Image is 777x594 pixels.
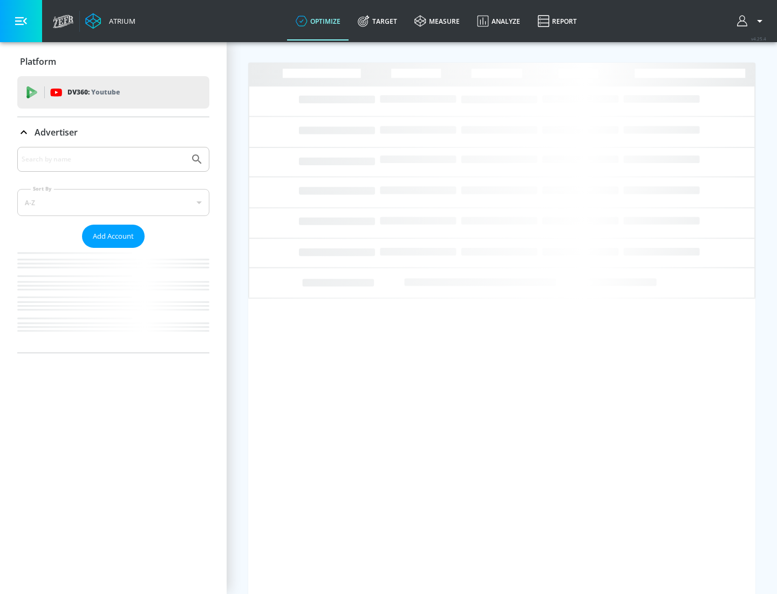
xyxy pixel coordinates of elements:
div: DV360: Youtube [17,76,209,109]
label: Sort By [31,185,54,192]
a: Report [529,2,585,40]
a: optimize [287,2,349,40]
input: Search by name [22,152,185,166]
div: Atrium [105,16,135,26]
p: Youtube [91,86,120,98]
div: A-Z [17,189,209,216]
a: Target [349,2,406,40]
p: Advertiser [35,126,78,138]
div: Platform [17,46,209,77]
a: Atrium [85,13,135,29]
p: DV360: [67,86,120,98]
a: measure [406,2,468,40]
nav: list of Advertiser [17,248,209,353]
p: Platform [20,56,56,67]
a: Analyze [468,2,529,40]
span: v 4.25.4 [751,36,766,42]
div: Advertiser [17,147,209,353]
div: Advertiser [17,117,209,147]
button: Add Account [82,225,145,248]
span: Add Account [93,230,134,242]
